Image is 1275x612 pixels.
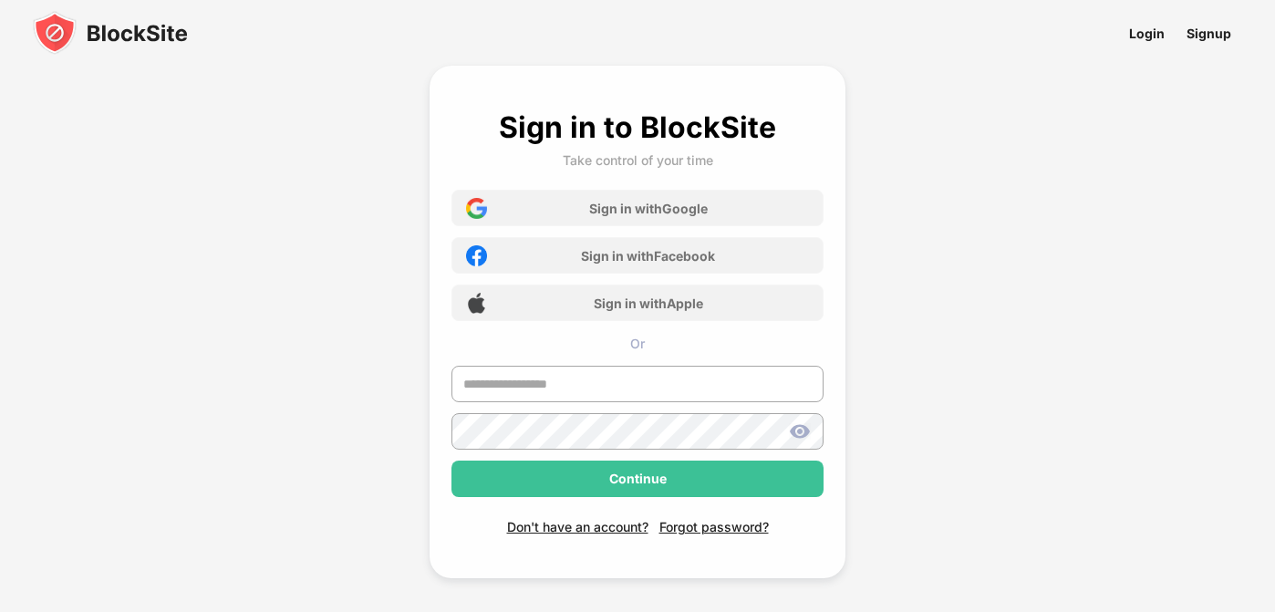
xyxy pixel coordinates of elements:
img: facebook-icon.png [466,245,487,266]
div: Sign in with Facebook [581,248,715,264]
a: Login [1118,13,1176,54]
img: blocksite-icon-black.svg [33,11,188,55]
div: Sign in with Apple [594,296,703,311]
a: Signup [1176,13,1242,54]
div: Forgot password? [659,519,769,534]
div: Take control of your time [563,152,713,168]
div: Don't have an account? [507,519,648,534]
img: google-icon.png [466,198,487,219]
div: Sign in to BlockSite [499,109,776,145]
div: Sign in with Google [589,201,708,216]
img: show-password.svg [789,420,811,442]
img: apple-icon.png [466,293,487,314]
div: Or [451,336,824,351]
div: Continue [609,472,667,486]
